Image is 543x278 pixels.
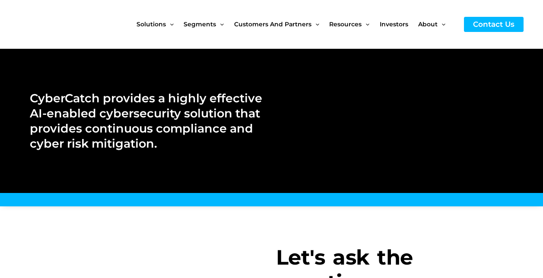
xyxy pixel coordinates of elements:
[380,6,418,42] a: Investors
[184,6,216,42] span: Segments
[418,6,438,42] span: About
[464,17,524,32] a: Contact Us
[311,6,319,42] span: Menu Toggle
[15,6,119,42] img: CyberCatch
[166,6,174,42] span: Menu Toggle
[137,6,455,42] nav: Site Navigation: New Main Menu
[380,6,408,42] span: Investors
[30,91,263,151] h2: CyberCatch provides a highly effective AI-enabled cybersecurity solution that provides continuous...
[137,6,166,42] span: Solutions
[438,6,445,42] span: Menu Toggle
[329,6,362,42] span: Resources
[216,6,224,42] span: Menu Toggle
[234,6,311,42] span: Customers and Partners
[362,6,369,42] span: Menu Toggle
